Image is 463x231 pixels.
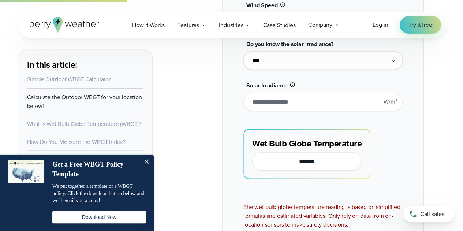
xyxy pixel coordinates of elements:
[308,21,332,29] span: Company
[139,155,154,169] button: Close
[27,120,142,128] a: What is Wet Bulb Globe Temperature (WBGT)?
[27,59,143,71] h3: In this article:
[52,160,138,179] h4: Get a Free WBGT Policy Template
[219,21,243,30] span: Industries
[257,18,302,33] a: Case Studies
[420,210,444,219] span: Call sales
[246,1,277,10] span: Wind Speed
[52,183,146,204] p: We put together a template of a WBGT policy. Click the download button below and we'll email you ...
[27,138,126,146] a: How Do You Measure the WBGT Index?
[403,206,454,222] a: Call sales
[246,81,288,90] span: Solar Irradiance
[126,18,171,33] a: How it Works
[408,21,432,29] span: Try it free
[263,21,295,30] span: Case Studies
[132,21,165,30] span: How it Works
[400,16,441,34] a: Try it free
[52,211,146,223] button: Download Now
[373,21,388,29] a: Log in
[177,21,199,30] span: Features
[27,93,142,110] a: Calculate the Outdoor WBGT for your location below!
[243,203,403,229] div: The wet bulb globe temperature reading is based on simplified formulas and estimated variables. O...
[8,160,44,183] img: dialog featured image
[246,40,333,48] span: Do you know the solar irradiance?
[27,75,111,83] a: Simple Outdoor WBGT Calculator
